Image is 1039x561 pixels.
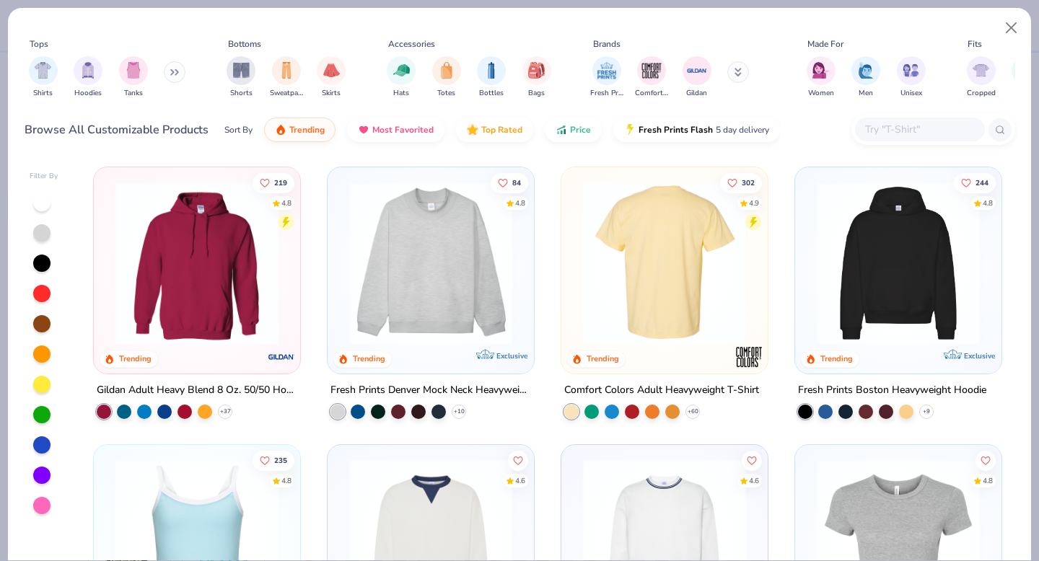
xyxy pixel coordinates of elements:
button: Like [508,450,528,470]
button: filter button [477,56,506,99]
button: Most Favorited [347,118,444,142]
div: filter for Sweatpants [270,56,303,99]
button: Like [742,450,762,470]
span: Tanks [124,88,143,99]
span: Cropped [967,88,996,99]
span: Men [859,88,873,99]
img: flash.gif [624,124,636,136]
button: filter button [119,56,148,99]
span: Fresh Prints Flash [639,124,713,136]
span: Unisex [900,88,922,99]
div: 4.8 [282,198,292,208]
div: filter for Gildan [683,56,711,99]
button: filter button [897,56,926,99]
div: Accessories [388,37,435,50]
div: Fresh Prints Boston Heavyweight Hoodie [798,381,986,399]
button: filter button [387,56,416,99]
img: 029b8af0-80e6-406f-9fdc-fdf898547912 [753,182,930,345]
span: 302 [742,179,755,186]
span: 235 [275,456,288,464]
span: Skirts [322,88,341,99]
button: Like [976,450,996,470]
div: Fits [968,37,982,50]
button: Like [720,172,762,193]
button: filter button [590,56,623,99]
button: filter button [74,56,102,99]
div: Fresh Prints Denver Mock Neck Heavyweight Sweatshirt [330,381,531,399]
div: filter for Unisex [897,56,926,99]
span: 84 [512,179,521,186]
input: Try "T-Shirt" [864,121,975,138]
button: filter button [317,56,346,99]
img: Men Image [858,62,874,79]
span: 219 [275,179,288,186]
div: Gildan Adult Heavy Blend 8 Oz. 50/50 Hooded Sweatshirt [97,381,297,399]
span: Trending [289,124,325,136]
img: Bags Image [528,62,544,79]
div: Bottoms [228,37,261,50]
img: 01756b78-01f6-4cc6-8d8a-3c30c1a0c8ac [108,182,286,345]
img: most_fav.gif [358,124,369,136]
button: filter button [807,56,836,99]
button: filter button [270,56,303,99]
button: filter button [522,56,551,99]
div: Tops [30,37,48,50]
span: + 60 [687,407,698,416]
img: Fresh Prints Image [596,60,618,81]
div: Browse All Customizable Products [25,121,209,138]
button: Close [998,14,1025,42]
button: Like [253,450,295,470]
div: Sort By [224,123,253,136]
div: 4.8 [515,198,525,208]
div: 4.6 [749,475,759,486]
img: Sweatpants Image [279,62,294,79]
div: Comfort Colors Adult Heavyweight T-Shirt [564,381,759,399]
div: Made For [807,37,843,50]
span: Hats [393,88,409,99]
div: filter for Bottles [477,56,506,99]
button: Fresh Prints Flash5 day delivery [613,118,780,142]
div: 4.6 [515,475,525,486]
div: filter for Shirts [29,56,58,99]
img: Cropped Image [973,62,989,79]
button: filter button [432,56,461,99]
div: filter for Skirts [317,56,346,99]
div: filter for Women [807,56,836,99]
div: filter for Comfort Colors [635,56,668,99]
span: Shirts [33,88,53,99]
img: Hoodies Image [80,62,96,79]
div: filter for Hats [387,56,416,99]
img: f5d85501-0dbb-4ee4-b115-c08fa3845d83 [342,182,519,345]
span: 5 day delivery [716,122,769,138]
img: Bottles Image [483,62,499,79]
span: Bottles [479,88,504,99]
img: trending.gif [275,124,286,136]
div: filter for Shorts [227,56,255,99]
button: filter button [851,56,880,99]
button: Trending [264,118,336,142]
span: Fresh Prints [590,88,623,99]
div: 4.9 [749,198,759,208]
span: Women [808,88,834,99]
img: Skirts Image [323,62,340,79]
span: + 10 [454,407,465,416]
span: Most Favorited [372,124,434,136]
div: 4.8 [983,198,993,208]
img: 91acfc32-fd48-4d6b-bdad-a4c1a30ac3fc [810,182,987,345]
span: Price [570,124,591,136]
div: Filter By [30,171,58,182]
button: Like [491,172,528,193]
button: Like [253,172,295,193]
div: 4.8 [983,475,993,486]
span: Comfort Colors [635,88,668,99]
div: filter for Totes [432,56,461,99]
img: Totes Image [439,62,455,79]
span: Hoodies [74,88,102,99]
span: Sweatpants [270,88,303,99]
span: Exclusive [963,351,994,361]
button: Price [545,118,602,142]
img: Gildan logo [267,343,296,371]
button: filter button [227,56,255,99]
img: Unisex Image [903,62,919,79]
button: filter button [635,56,668,99]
